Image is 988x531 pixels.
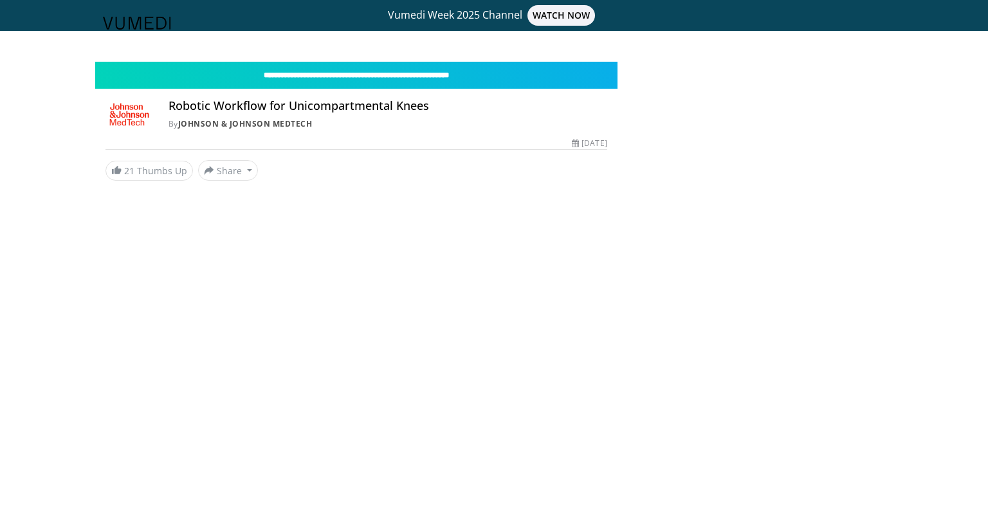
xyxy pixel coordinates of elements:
img: Johnson & Johnson MedTech [105,99,153,130]
button: Share [198,160,258,181]
img: VuMedi Logo [103,17,171,30]
a: 21 Thumbs Up [105,161,193,181]
h4: Robotic Workflow for Unicompartmental Knees [169,99,607,113]
span: 21 [124,165,134,177]
a: Johnson & Johnson MedTech [178,118,313,129]
div: [DATE] [572,138,607,149]
div: By [169,118,607,130]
